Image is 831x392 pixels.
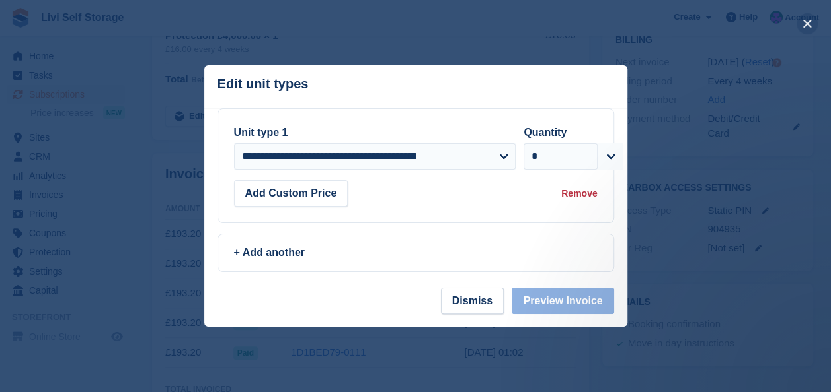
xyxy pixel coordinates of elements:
[512,288,613,314] button: Preview Invoice
[218,234,614,272] a: + Add another
[524,127,567,138] label: Quantity
[441,288,504,314] button: Dismiss
[797,13,818,34] button: close
[218,77,309,92] p: Edit unit types
[234,245,598,261] div: + Add another
[234,180,348,207] button: Add Custom Price
[234,127,288,138] label: Unit type 1
[561,187,597,201] div: Remove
